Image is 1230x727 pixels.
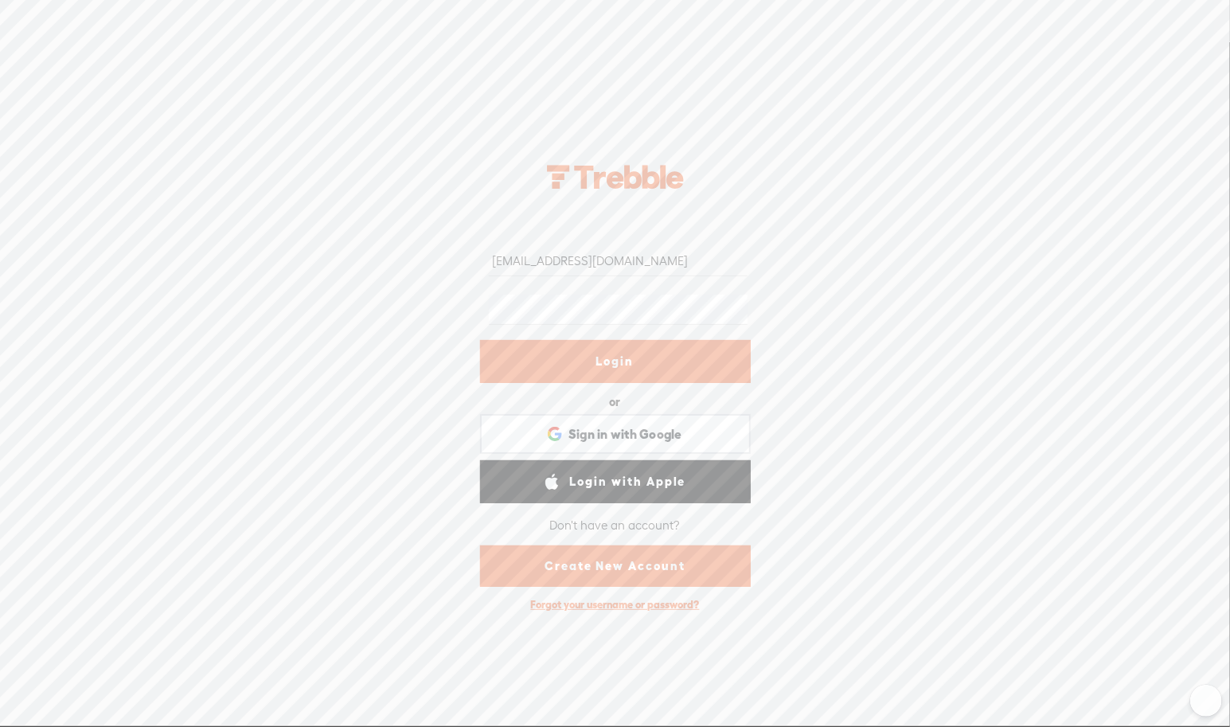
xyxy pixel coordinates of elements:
[550,509,681,542] div: Don't have an account?
[480,340,751,383] a: Login
[480,545,751,587] a: Create New Account
[480,414,751,454] div: Sign in with Google
[480,460,751,503] a: Login with Apple
[489,245,748,276] input: Username
[568,426,682,443] span: Sign in with Google
[523,590,708,620] div: Forgot your username or password?
[610,389,621,415] div: or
